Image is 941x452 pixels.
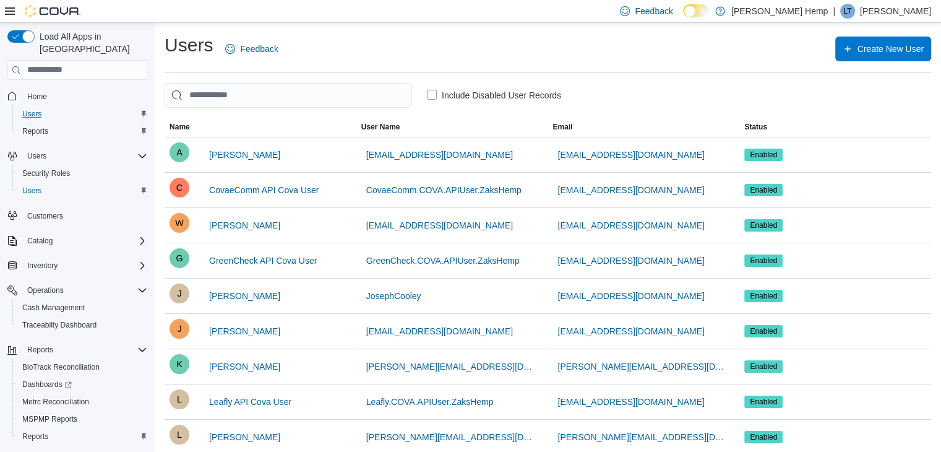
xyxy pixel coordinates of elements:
span: Enabled [750,220,777,231]
input: Dark Mode [683,4,709,17]
span: Catalog [27,236,53,246]
button: [EMAIL_ADDRESS][DOMAIN_NAME] [553,213,710,238]
span: Inventory [22,258,147,273]
span: [EMAIL_ADDRESS][DOMAIN_NAME] [558,290,705,302]
label: Include Disabled User Records [427,88,561,103]
span: [PERSON_NAME] [209,149,280,161]
button: [EMAIL_ADDRESS][DOMAIN_NAME] [553,248,710,273]
div: Leafly [170,389,189,409]
span: GreenCheck.COVA.APIUser.ZaksHemp [366,254,520,267]
button: [PERSON_NAME] [204,354,285,379]
span: Dashboards [22,380,72,389]
span: C [176,178,183,198]
button: Catalog [2,232,152,250]
a: MSPMP Reports [17,412,82,427]
span: BioTrack Reconciliation [17,360,147,375]
a: Customers [22,209,68,224]
div: GreenCheck [170,248,189,268]
h1: Users [165,33,213,58]
span: Create New User [857,43,924,55]
button: [EMAIL_ADDRESS][DOMAIN_NAME] [553,142,710,167]
button: Operations [22,283,69,298]
button: JosephCooley [361,284,426,308]
a: Dashboards [17,377,77,392]
span: [PERSON_NAME][EMAIL_ADDRESS][DOMAIN_NAME] [558,431,730,443]
span: Enabled [750,396,777,407]
span: [EMAIL_ADDRESS][DOMAIN_NAME] [366,325,513,337]
button: BioTrack Reconciliation [12,359,152,376]
button: [EMAIL_ADDRESS][DOMAIN_NAME] [361,142,518,167]
span: Users [22,109,41,119]
span: Name [170,122,190,132]
a: Reports [17,429,53,444]
button: Security Roles [12,165,152,182]
span: Load All Apps in [GEOGRAPHIC_DATA] [35,30,147,55]
span: [EMAIL_ADDRESS][DOMAIN_NAME] [558,325,705,337]
span: BioTrack Reconciliation [22,362,100,372]
span: Enabled [744,254,783,267]
span: Users [22,149,147,163]
span: [PERSON_NAME] [209,325,280,337]
div: Lucas [170,425,189,445]
button: [EMAIL_ADDRESS][DOMAIN_NAME] [553,389,710,414]
button: [PERSON_NAME] [204,425,285,450]
div: Justin [170,319,189,339]
a: Security Roles [17,166,75,181]
a: Metrc Reconciliation [17,394,94,409]
p: [PERSON_NAME] [860,4,931,19]
button: MSPMP Reports [12,411,152,428]
button: Inventory [22,258,62,273]
img: Cova [25,5,80,17]
span: Enabled [744,149,783,161]
span: W [175,213,184,233]
span: [PERSON_NAME][EMAIL_ADDRESS][DOMAIN_NAME] [366,360,538,373]
span: [PERSON_NAME] [209,431,280,443]
button: Reports [22,342,58,357]
button: Cash Management [12,299,152,316]
span: Enabled [750,361,777,372]
button: Reports [12,428,152,445]
span: Inventory [27,261,58,271]
span: Enabled [744,290,783,302]
span: Customers [27,211,63,221]
span: Traceabilty Dashboard [17,318,147,332]
button: [PERSON_NAME][EMAIL_ADDRESS][DOMAIN_NAME] [553,354,735,379]
span: L [177,389,182,409]
a: Users [17,183,46,198]
span: Reports [22,126,48,136]
button: Catalog [22,233,58,248]
span: Home [27,92,47,102]
a: Reports [17,124,53,139]
a: Cash Management [17,300,90,315]
span: Users [17,183,147,198]
span: Security Roles [17,166,147,181]
span: Enabled [750,290,777,302]
button: CovaeComm API Cova User [204,178,324,202]
button: [PERSON_NAME][EMAIL_ADDRESS][DOMAIN_NAME] [361,354,543,379]
span: Enabled [750,149,777,160]
button: [PERSON_NAME] [204,319,285,344]
span: J [177,284,181,303]
span: Enabled [750,255,777,266]
p: [PERSON_NAME] Hemp [731,4,828,19]
button: [PERSON_NAME][EMAIL_ADDRESS][DOMAIN_NAME] [553,425,735,450]
span: JosephCooley [366,290,421,302]
span: Status [744,122,767,132]
span: User Name [361,122,400,132]
span: [PERSON_NAME] [209,219,280,232]
div: Joseph [170,284,189,303]
button: GreenCheck.COVA.APIUser.ZaksHemp [361,248,525,273]
span: Reports [22,432,48,441]
button: Traceabilty Dashboard [12,316,152,334]
span: CovaeComm API Cova User [209,184,319,196]
span: [PERSON_NAME][EMAIL_ADDRESS][DOMAIN_NAME] [366,431,538,443]
a: Feedback [220,37,283,61]
button: Leafly.COVA.APIUser.ZaksHemp [361,389,499,414]
span: Feedback [635,5,672,17]
button: [EMAIL_ADDRESS][DOMAIN_NAME] [553,284,710,308]
span: CovaeComm.COVA.APIUser.ZaksHemp [366,184,522,196]
span: Reports [22,342,147,357]
span: Enabled [744,325,783,337]
span: Operations [22,283,147,298]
